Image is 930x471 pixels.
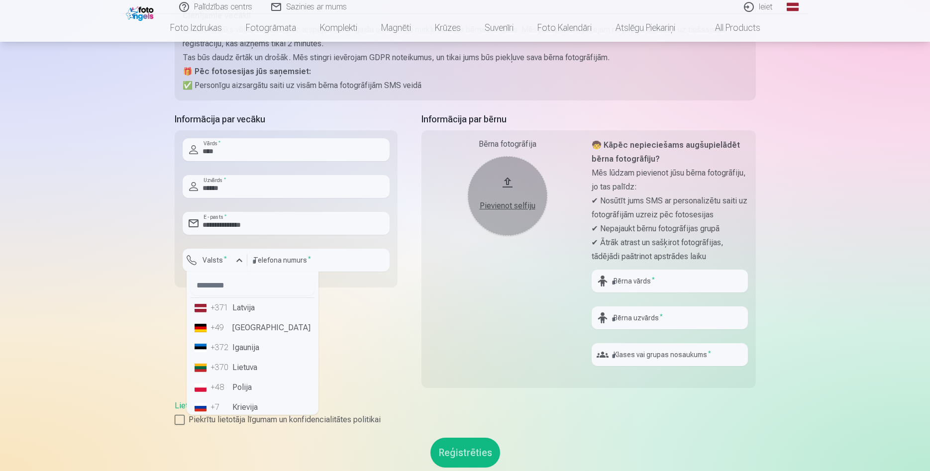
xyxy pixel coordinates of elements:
[210,381,230,393] div: +48
[126,4,156,21] img: /fa1
[175,112,398,126] h5: Informācija par vecāku
[421,112,756,126] h5: Informācija par bērnu
[183,67,311,76] strong: 🎁 Pēc fotosesijas jūs saņemsiet:
[210,302,230,314] div: +371
[191,397,314,417] li: Krievija
[592,166,748,194] p: Mēs lūdzam pievienot jūsu bērna fotogrāfiju, jo tas palīdz:
[369,14,423,42] a: Magnēti
[191,358,314,377] li: Lietuva
[183,79,748,93] p: ✅ Personīgu aizsargātu saiti uz visām bērna fotogrāfijām SMS veidā
[423,14,473,42] a: Krūzes
[191,377,314,397] li: Polija
[592,140,740,164] strong: 🧒 Kāpēc nepieciešams augšupielādēt bērna fotogrāfiju?
[604,14,687,42] a: Atslēgu piekariņi
[478,200,537,212] div: Pievienot selfiju
[175,414,756,426] label: Piekrītu lietotāja līgumam un konfidencialitātes politikai
[525,14,604,42] a: Foto kalendāri
[473,14,525,42] a: Suvenīri
[468,156,547,236] button: Pievienot selfiju
[175,400,756,426] div: ,
[210,362,230,374] div: +370
[183,51,748,65] p: Tas būs daudz ērtāk un drošāk. Mēs stingri ievērojam GDPR noteikumus, un tikai jums būs piekļuve ...
[308,14,369,42] a: Komplekti
[430,438,500,468] button: Reģistrēties
[592,194,748,222] p: ✔ Nosūtīt jums SMS ar personalizētu saiti uz fotogrāfijām uzreiz pēc fotosesijas
[175,401,238,410] a: Lietošanas līgums
[210,342,230,354] div: +372
[592,236,748,264] p: ✔ Ātrāk atrast un sašķirot fotogrāfijas, tādējādi paātrinot apstrādes laiku
[183,249,247,272] button: Valsts*
[429,138,586,150] div: Bērna fotogrāfija
[210,322,230,334] div: +49
[210,401,230,413] div: +7
[687,14,772,42] a: All products
[234,14,308,42] a: Fotogrāmata
[191,338,314,358] li: Igaunija
[158,14,234,42] a: Foto izdrukas
[191,298,314,318] li: Latvija
[191,318,314,338] li: [GEOGRAPHIC_DATA]
[199,255,231,265] label: Valsts
[592,222,748,236] p: ✔ Nepajaukt bērnu fotogrāfijas grupā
